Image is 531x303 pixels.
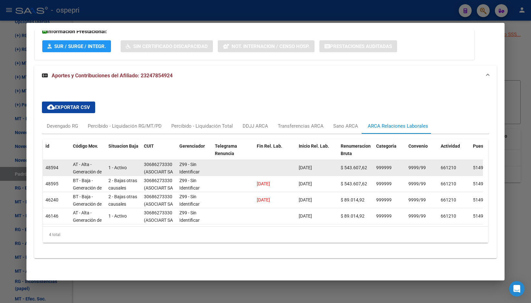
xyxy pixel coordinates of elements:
span: 661210 [441,213,456,219]
span: Renumeracion Bruta [341,143,371,156]
span: AT - Alta - Generación de clave [73,162,102,182]
span: 5149 [473,197,483,202]
span: Gerenciador [179,143,205,149]
span: Puesto [473,143,487,149]
span: 5149 [473,165,483,170]
span: 48594 [45,165,58,170]
div: Transferencias ARCA [278,122,324,130]
span: 48595 [45,181,58,186]
button: Sin Certificado Discapacidad [121,40,213,52]
div: Devengado RG [47,122,78,130]
span: 9999/99 [408,213,426,219]
div: 30686273330 [144,177,172,184]
span: (ASOCIART SA ASEGURADORA DE RIESGOS DEL TRABAJO) [144,169,176,204]
span: Sin Certificado Discapacidad [133,44,208,49]
span: (ASOCIART SA ASEGURADORA DE RIESGOS DEL TRABAJO) [144,201,176,236]
span: 1 - Activo [108,165,127,170]
div: 30686273330 [144,209,172,217]
span: Z99 - Sin Identificar [179,210,200,223]
datatable-header-cell: Actividad [438,139,470,168]
span: Not. Internacion / Censo Hosp. [232,44,309,49]
span: Exportar CSV [47,104,90,110]
span: 5149 [473,181,483,186]
mat-expansion-panel-header: Aportes y Contribuciones del Afiliado: 23247854924 [34,65,496,86]
span: Prestaciones Auditadas [330,44,392,49]
div: Open Intercom Messenger [509,281,525,297]
div: Sano ARCA [333,122,358,130]
div: Aportes y Contribuciones del Afiliado: 23247854924 [34,86,496,258]
span: [DATE] [299,181,312,186]
mat-icon: cloud_download [47,103,55,111]
span: 999999 [376,197,392,202]
div: Percibido - Liquidación RG/MT/PD [88,122,162,130]
span: 661210 [441,165,456,170]
span: Convenio [408,143,428,149]
button: Exportar CSV [42,102,95,113]
span: Actividad [441,143,460,149]
span: 9999/99 [408,165,426,170]
h3: Información Prestacional: [42,28,467,35]
div: 30686273330 [144,161,172,168]
span: 2 - Bajas otras causales [108,178,137,191]
datatable-header-cell: Puesto [470,139,503,168]
div: Percibido - Liquidación Total [171,122,233,130]
button: Prestaciones Auditadas [319,40,397,52]
span: 2 - Bajas otras causales [108,194,137,207]
span: id [45,143,49,149]
span: BT - Baja - Generación de Clave [73,194,102,214]
span: [DATE] [257,197,270,202]
button: SUR / SURGE / INTEGR. [42,40,111,52]
span: 5149 [473,213,483,219]
span: Aportes y Contribuciones del Afiliado: 23247854924 [52,73,173,79]
div: DDJJ ARCA [243,122,268,130]
span: 661210 [441,181,456,186]
span: Situacion Baja [108,143,138,149]
span: Z99 - Sin Identificar [179,162,200,174]
span: Z99 - Sin Identificar [179,178,200,191]
span: SUR / SURGE / INTEGR. [54,44,106,49]
span: Código Mov. [73,143,98,149]
datatable-header-cell: Categoria [374,139,406,168]
span: Telegrama Renuncia [215,143,237,156]
datatable-header-cell: Inicio Rel. Lab. [296,139,338,168]
span: $ 543.607,62 [341,181,367,186]
span: 46240 [45,197,58,202]
datatable-header-cell: Situacion Baja [106,139,141,168]
span: Inicio Rel. Lab. [299,143,329,149]
span: Categoria [376,143,396,149]
span: [DATE] [299,213,312,219]
datatable-header-cell: CUIT [141,139,177,168]
span: 999999 [376,181,392,186]
datatable-header-cell: Renumeracion Bruta [338,139,374,168]
datatable-header-cell: id [43,139,70,168]
button: Not. Internacion / Censo Hosp. [218,40,315,52]
span: 46146 [45,213,58,219]
span: [DATE] [299,165,312,170]
span: (ASOCIART SA ASEGURADORA DE RIESGOS DEL TRABAJO) [144,185,176,220]
datatable-header-cell: Código Mov. [70,139,106,168]
div: 4 total [43,227,488,243]
datatable-header-cell: Telegrama Renuncia [212,139,254,168]
span: Fin Rel. Lab. [257,143,282,149]
span: CUIT [144,143,154,149]
datatable-header-cell: Gerenciador [177,139,212,168]
span: AT - Alta - Generación de clave [73,210,102,230]
span: 999999 [376,213,392,219]
datatable-header-cell: Convenio [406,139,438,168]
span: BT - Baja - Generación de Clave [73,178,102,198]
span: $ 543.607,62 [341,165,367,170]
div: 30686273330 [144,193,172,200]
span: 999999 [376,165,392,170]
div: ARCA Relaciones Laborales [368,122,428,130]
span: $ 89.014,92 [341,213,365,219]
span: 661210 [441,197,456,202]
span: 9999/99 [408,181,426,186]
datatable-header-cell: Fin Rel. Lab. [254,139,296,168]
span: 9999/99 [408,197,426,202]
span: 1 - Activo [108,213,127,219]
span: [DATE] [299,197,312,202]
span: Z99 - Sin Identificar [179,194,200,207]
span: (ASOCIART SA ASEGURADORA DE RIESGOS DEL TRABAJO) [144,218,176,252]
span: [DATE] [257,181,270,186]
span: $ 89.014,92 [341,197,365,202]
